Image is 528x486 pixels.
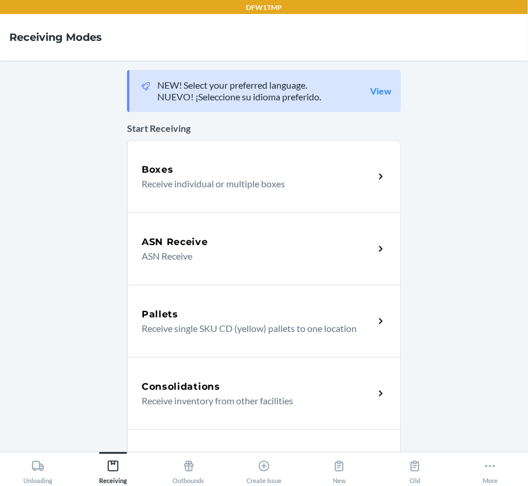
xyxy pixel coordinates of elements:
a: PalletsReceive single SKU CD (yellow) pallets to one location [127,285,401,357]
div: More [483,455,498,484]
p: DFW1TMP [246,2,282,13]
button: Create Issue [226,452,301,484]
p: Receive single SKU CD (yellow) pallets to one location [142,321,365,335]
div: Create Issue [247,455,281,484]
h5: Boxes [142,163,174,177]
a: ConsolidationsReceive inventory from other facilities [127,357,401,429]
div: New [333,455,346,484]
div: Old [409,455,421,484]
p: Start Receiving [127,121,401,135]
p: NUEVO! ¡Seleccione su idioma preferido. [157,91,321,103]
h5: Consolidations [142,380,220,394]
p: Receive individual or multiple boxes [142,177,365,191]
button: Outbounds [151,452,226,484]
button: Receiving [75,452,150,484]
button: New [302,452,377,484]
div: Receiving [99,455,127,484]
a: BoxesReceive individual or multiple boxes [127,140,401,212]
p: ASN Receive [142,249,365,263]
h5: Pallets [142,307,178,321]
h5: ASN Receive [142,235,208,249]
button: More [453,452,528,484]
p: Receive inventory from other facilities [142,394,365,408]
a: View [370,85,392,97]
div: Outbounds [173,455,205,484]
button: Old [377,452,452,484]
div: Unloading [23,455,52,484]
a: ASN ReceiveASN Receive [127,212,401,285]
h4: Receiving Modes [9,30,102,45]
p: NEW! Select your preferred language. [157,79,321,91]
